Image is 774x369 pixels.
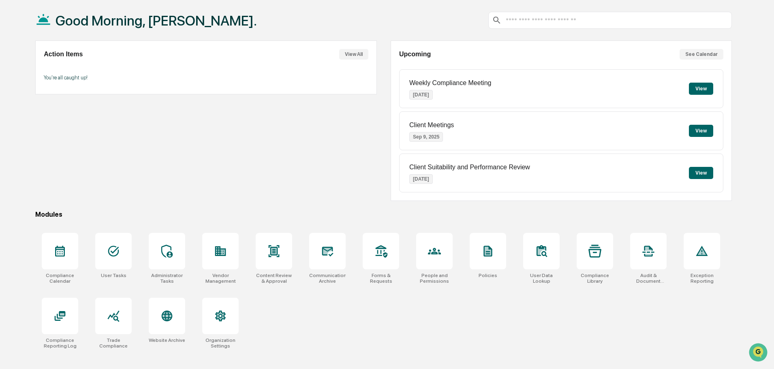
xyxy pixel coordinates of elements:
[409,122,454,129] p: Client Meetings
[42,337,78,349] div: Compliance Reporting Log
[138,64,148,74] button: Start new chat
[748,342,770,364] iframe: Open customer support
[256,273,292,284] div: Content Review & Approval
[8,103,15,109] div: 🖐️
[202,337,239,349] div: Organization Settings
[409,79,491,87] p: Weekly Compliance Meeting
[409,132,443,142] p: Sep 9, 2025
[399,51,431,58] h2: Upcoming
[409,174,433,184] p: [DATE]
[16,117,51,126] span: Data Lookup
[309,273,346,284] div: Communications Archive
[28,70,103,77] div: We're available if you need us!
[409,164,530,171] p: Client Suitability and Performance Review
[577,273,613,284] div: Compliance Library
[8,17,148,30] p: How can we help?
[149,337,185,343] div: Website Archive
[363,273,399,284] div: Forms & Requests
[689,83,713,95] button: View
[59,103,65,109] div: 🗄️
[28,62,133,70] div: Start new chat
[35,211,732,218] div: Modules
[16,102,52,110] span: Preclearance
[8,62,23,77] img: 1746055101610-c473b297-6a78-478c-a979-82029cc54cd1
[5,114,54,129] a: 🔎Data Lookup
[149,273,185,284] div: Administrator Tasks
[101,273,126,278] div: User Tasks
[339,49,368,60] button: View All
[57,137,98,143] a: Powered byPylon
[5,99,56,113] a: 🖐️Preclearance
[42,273,78,284] div: Compliance Calendar
[689,125,713,137] button: View
[479,273,497,278] div: Policies
[680,49,723,60] button: See Calendar
[630,273,667,284] div: Audit & Document Logs
[44,75,368,81] p: You're all caught up!
[95,337,132,349] div: Trade Compliance
[67,102,100,110] span: Attestations
[56,99,104,113] a: 🗄️Attestations
[8,118,15,125] div: 🔎
[202,273,239,284] div: Vendor Management
[684,273,720,284] div: Exception Reporting
[523,273,560,284] div: User Data Lookup
[416,273,453,284] div: People and Permissions
[689,167,713,179] button: View
[409,90,433,100] p: [DATE]
[56,13,257,29] h1: Good Morning, [PERSON_NAME].
[44,51,83,58] h2: Action Items
[81,137,98,143] span: Pylon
